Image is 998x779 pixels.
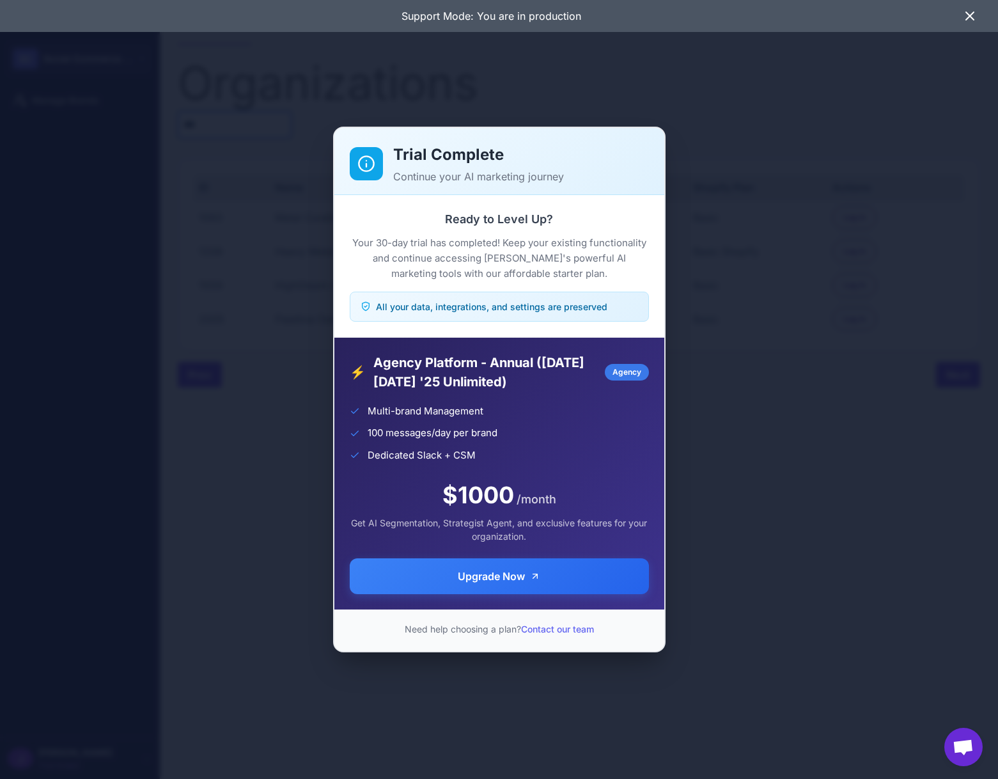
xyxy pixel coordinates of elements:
span: Upgrade Now [458,569,525,584]
p: Your 30-day trial has completed! Keep your existing functionality and continue accessing [PERSON_... [350,235,649,281]
a: Open chat [944,728,983,766]
div: Get AI Segmentation, Strategist Agent, and exclusive features for your organization. [350,516,649,543]
div: Agency [605,364,649,381]
a: Contact our team [521,624,594,634]
span: All your data, integrations, and settings are preserved [376,300,607,313]
h2: Trial Complete [393,143,649,166]
span: ⚡ [350,363,366,382]
span: /month [517,491,556,508]
span: Dedicated Slack + CSM [368,448,476,463]
p: Need help choosing a plan? [350,622,649,636]
h3: Ready to Level Up? [350,210,649,228]
span: Multi-brand Management [368,404,483,419]
button: Upgrade Now [350,558,649,594]
span: 100 messages/day per brand [368,426,497,441]
span: Agency Platform - Annual ([DATE][DATE] '25 Unlimited) [373,353,597,391]
span: $1000 [442,478,514,512]
p: Continue your AI marketing journey [393,169,649,184]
